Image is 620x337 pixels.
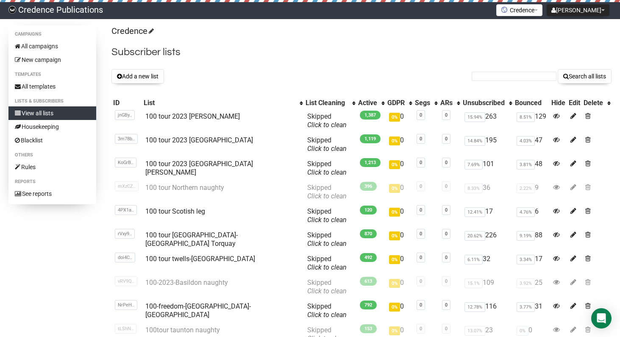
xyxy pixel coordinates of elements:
[307,311,347,319] a: Click to clean
[307,136,347,153] span: Skipped
[440,99,453,107] div: ARs
[501,6,508,13] img: favicons
[145,112,240,120] a: 100 tour 2023 [PERSON_NAME]
[461,228,513,251] td: 226
[389,279,400,288] span: 0%
[8,177,96,187] li: Reports
[145,302,251,319] a: 100-freedom-[GEOGRAPHIC_DATA]-[GEOGRAPHIC_DATA]
[591,308,612,329] div: Open Intercom Messenger
[517,112,535,122] span: 8.51%
[389,184,400,193] span: 0%
[360,253,377,262] span: 492
[513,299,550,323] td: 31
[445,184,448,189] a: 0
[420,279,422,284] a: 0
[515,99,548,107] div: Bounced
[415,99,430,107] div: Segs
[461,275,513,299] td: 109
[439,97,461,109] th: ARs: No sort applied, activate to apply an ascending sort
[115,181,139,191] span: mXzCZ..
[464,160,483,170] span: 7.69%
[513,251,550,275] td: 17
[445,279,448,284] a: 0
[145,255,255,263] a: 100 tour twells-[GEOGRAPHIC_DATA]
[115,110,135,120] span: jnGBy..
[113,99,140,107] div: ID
[517,231,535,241] span: 9.19%
[8,70,96,80] li: Templates
[386,156,413,180] td: 0
[307,302,347,319] span: Skipped
[304,97,356,109] th: List Cleaning: No sort applied, activate to apply an ascending sort
[567,97,582,109] th: Edit: No sort applied, sorting is disabled
[307,255,347,271] span: Skipped
[461,299,513,323] td: 116
[513,228,550,251] td: 88
[461,251,513,275] td: 32
[386,204,413,228] td: 0
[513,204,550,228] td: 6
[111,45,612,60] h2: Subscriber lists
[8,160,96,174] a: Rules
[445,302,448,308] a: 0
[386,299,413,323] td: 0
[8,53,96,67] a: New campaign
[389,113,400,122] span: 0%
[464,279,483,288] span: 15.1%
[386,97,413,109] th: GDPR: No sort applied, activate to apply an ascending sort
[513,97,550,109] th: Bounced: No sort applied, sorting is disabled
[307,168,347,176] a: Click to clean
[389,231,400,240] span: 0%
[517,279,535,288] span: 3.92%
[8,6,16,14] img: 014c4fb6c76d8aefd1845f33fd15ecf9
[115,158,136,167] span: KoGrB..
[145,231,238,248] a: 100 tour [GEOGRAPHIC_DATA]-[GEOGRAPHIC_DATA] Torquay
[517,136,535,146] span: 4.03%
[115,205,137,215] span: 4PX1a..
[420,160,422,165] a: 0
[307,192,347,200] a: Click to clean
[360,111,381,120] span: 1,387
[464,326,485,336] span: 13.07%
[517,184,535,193] span: 2.22%
[496,4,542,16] button: Credence
[464,302,485,312] span: 12.78%
[145,184,224,192] a: 100 tour Northern naughty
[420,231,422,237] a: 0
[389,255,400,264] span: 0%
[307,287,347,295] a: Click to clean
[145,279,228,287] a: 100-2023-Basildon naughty
[386,228,413,251] td: 0
[8,106,96,120] a: View all lists
[517,326,528,336] span: 0%
[461,204,513,228] td: 17
[550,97,567,109] th: Hide: No sort applied, sorting is disabled
[513,275,550,299] td: 25
[389,208,400,217] span: 0%
[461,109,513,133] td: 263
[513,133,550,156] td: 47
[145,326,220,334] a: 100tour taunton naughty
[360,182,377,191] span: 396
[386,275,413,299] td: 0
[445,112,448,118] a: 0
[463,99,505,107] div: Unsubscribed
[420,207,422,213] a: 0
[389,160,400,169] span: 0%
[551,99,565,107] div: Hide
[115,276,137,286] span: vRV9Q..
[464,184,483,193] span: 8.33%
[445,231,448,237] a: 0
[461,156,513,180] td: 101
[420,302,422,308] a: 0
[464,207,485,217] span: 12.41%
[307,160,347,176] span: Skipped
[445,160,448,165] a: 0
[115,324,136,334] span: tLShN..
[307,279,347,295] span: Skipped
[445,136,448,142] a: 0
[8,80,96,93] a: All templates
[307,112,347,129] span: Skipped
[360,229,377,238] span: 870
[389,326,400,335] span: 0%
